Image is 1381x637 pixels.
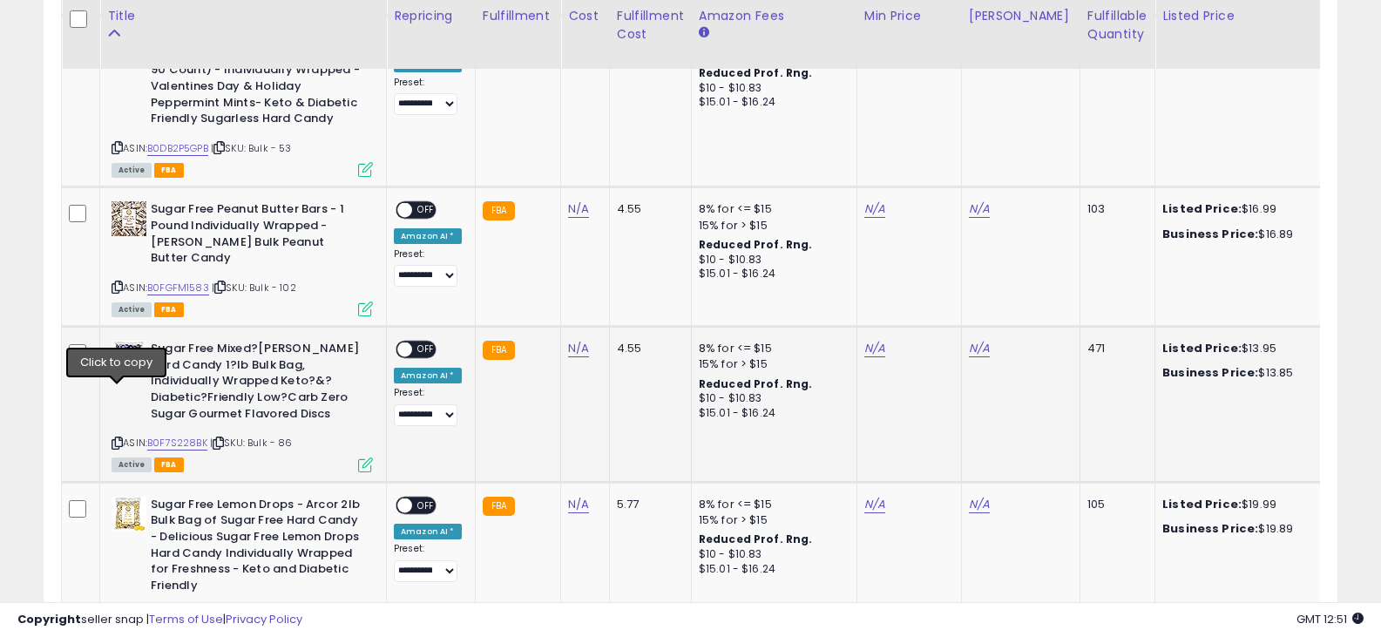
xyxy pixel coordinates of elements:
div: $15.01 - $16.24 [699,267,843,281]
div: Preset: [394,248,462,288]
b: Reduced Prof. Rng. [699,532,813,546]
div: 15% for > $15 [699,356,843,372]
b: Reduced Prof. Rng. [699,376,813,391]
div: $16.89 [1162,227,1307,242]
div: ASIN: [112,30,373,175]
a: N/A [864,340,885,357]
div: 105 [1087,497,1141,512]
b: Sugar Free Peppermint Starlight Candy - 1 Pound Bulk Bag (Approx 90 Count) - Individually Wrapped... [151,30,362,131]
a: N/A [568,496,589,513]
div: 8% for <= $15 [699,201,843,217]
div: $13.95 [1162,341,1307,356]
b: Business Price: [1162,520,1258,537]
b: Business Price: [1162,364,1258,381]
div: $15.01 - $16.24 [699,406,843,421]
small: FBA [483,341,515,360]
div: Amazon AI * [394,524,462,539]
div: Listed Price [1162,7,1313,25]
div: $15.01 - $16.24 [699,562,843,577]
div: Preset: [394,387,462,426]
span: FBA [154,302,184,317]
b: Reduced Prof. Rng. [699,65,813,80]
div: Fulfillment [483,7,553,25]
div: Title [107,7,379,25]
div: $10 - $10.83 [699,81,843,96]
span: All listings currently available for purchase on Amazon [112,457,152,472]
div: 15% for > $15 [699,218,843,234]
a: B0F7S228BK [147,436,207,451]
span: OFF [412,342,440,357]
div: 471 [1087,341,1141,356]
a: N/A [864,200,885,218]
span: All listings currently available for purchase on Amazon [112,163,152,178]
div: $16.99 [1162,201,1307,217]
a: N/A [568,200,589,218]
div: 103 [1087,201,1141,217]
div: $13.85 [1162,365,1307,381]
b: Business Price: [1162,54,1258,71]
a: Terms of Use [149,611,223,627]
div: Fulfillable Quantity [1087,7,1147,44]
strong: Copyright [17,611,81,627]
b: Business Price: [1162,226,1258,242]
a: N/A [969,340,990,357]
a: N/A [969,200,990,218]
small: FBA [483,497,515,516]
div: $10 - $10.83 [699,547,843,562]
span: 2025-10-13 12:51 GMT [1296,611,1364,627]
a: N/A [864,496,885,513]
div: Min Price [864,7,954,25]
small: Amazon Fees. [699,25,709,41]
b: Sugar Free Mixed?[PERSON_NAME] Hard Candy 1?lb Bulk Bag, Individually Wrapped Keto?&?Diabetic?Fri... [151,341,362,426]
div: seller snap | | [17,612,302,628]
div: $15.01 - $16.24 [699,95,843,110]
b: Sugar Free Peanut Butter Bars - 1 Pound Individually Wrapped - [PERSON_NAME] Bulk Peanut Butter C... [151,201,362,270]
div: 4.55 [617,341,678,356]
span: | SKU: Bulk - 102 [212,281,296,295]
div: 4.55 [617,201,678,217]
b: Reduced Prof. Rng. [699,237,813,252]
img: 61xB8RXiGIL._SL40_.jpg [112,201,146,236]
div: ASIN: [112,201,373,315]
div: Preset: [394,543,462,582]
span: | SKU: Bulk - 86 [210,436,293,450]
span: All listings currently available for purchase on Amazon [112,302,152,317]
div: Amazon AI * [394,368,462,383]
span: FBA [154,457,184,472]
div: $19.89 [1162,521,1307,537]
div: 5.77 [617,497,678,512]
span: | SKU: Bulk - 53 [211,141,292,155]
div: Amazon Fees [699,7,850,25]
span: FBA [154,163,184,178]
div: 8% for <= $15 [699,497,843,512]
a: Privacy Policy [226,611,302,627]
b: Listed Price: [1162,496,1242,512]
div: [PERSON_NAME] [969,7,1073,25]
div: Fulfillment Cost [617,7,684,44]
div: $10 - $10.83 [699,391,843,406]
a: B0FGFM1583 [147,281,209,295]
div: Repricing [394,7,468,25]
div: 15% for > $15 [699,512,843,528]
a: B0DB2P5GPB [147,141,208,156]
small: FBA [483,201,515,220]
span: OFF [412,203,440,218]
div: $10 - $10.83 [699,253,843,268]
img: 519Xjf2KG3L._SL40_.jpg [112,341,146,376]
div: Preset: [394,77,462,116]
a: N/A [969,496,990,513]
b: Listed Price: [1162,200,1242,217]
img: 51QW02J09KL._SL40_.jpg [112,497,146,532]
div: Cost [568,7,602,25]
a: N/A [568,340,589,357]
div: Amazon AI * [394,228,462,244]
div: $19.99 [1162,497,1307,512]
span: OFF [412,498,440,512]
div: 8% for <= $15 [699,341,843,356]
b: Sugar Free Lemon Drops - Arcor 2lb Bulk Bag of Sugar Free Hard Candy - Delicious Sugar Free Lemon... [151,497,362,598]
b: Listed Price: [1162,340,1242,356]
div: ASIN: [112,341,373,470]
